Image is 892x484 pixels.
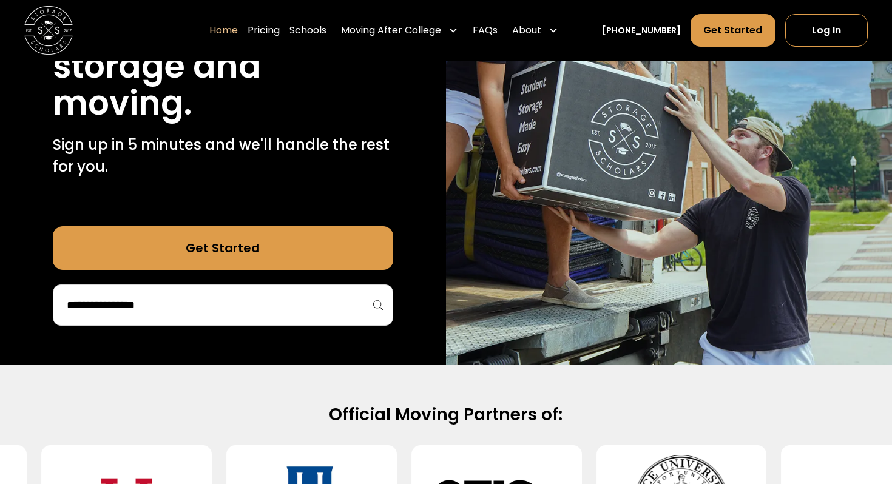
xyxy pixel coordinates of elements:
[56,404,835,426] h2: Official Moving Partners of:
[507,13,563,47] div: About
[512,23,541,38] div: About
[602,24,681,37] a: [PHONE_NUMBER]
[336,13,463,47] div: Moving After College
[248,13,280,47] a: Pricing
[785,14,868,47] a: Log In
[53,12,393,122] h1: Stress free student storage and moving.
[53,226,393,270] a: Get Started
[341,23,441,38] div: Moving After College
[53,134,393,178] p: Sign up in 5 minutes and we'll handle the rest for you.
[289,13,326,47] a: Schools
[24,6,73,55] a: home
[691,14,775,47] a: Get Started
[24,6,73,55] img: Storage Scholars main logo
[473,13,498,47] a: FAQs
[209,13,238,47] a: Home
